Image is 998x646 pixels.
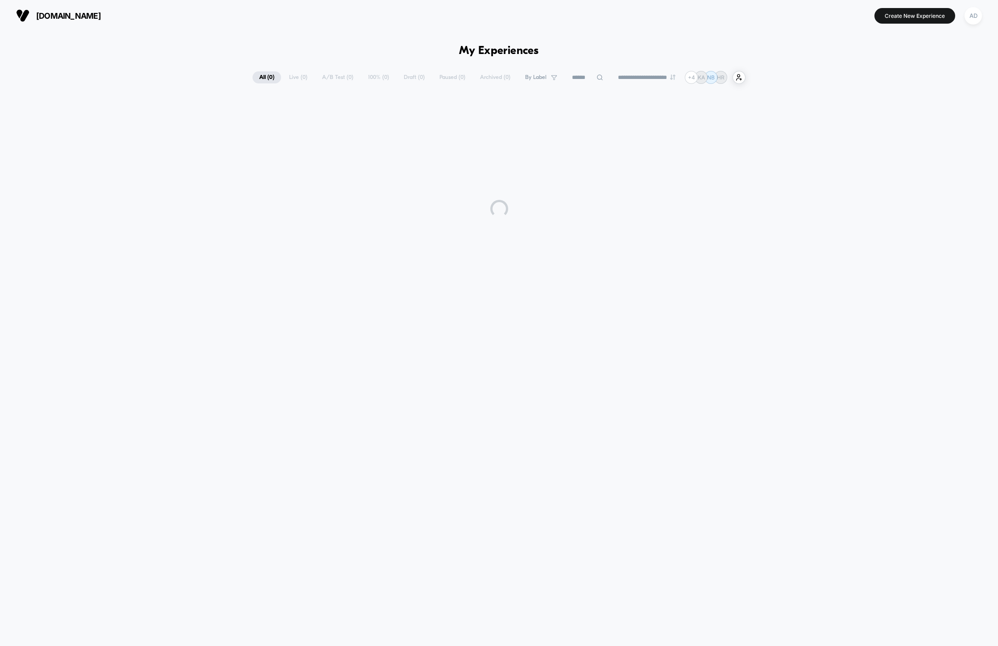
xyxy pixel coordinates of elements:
p: KA [698,74,705,81]
span: All ( 0 ) [253,71,281,83]
button: Create New Experience [874,8,955,24]
img: end [670,75,675,80]
div: AD [965,7,982,25]
p: HR [717,74,725,81]
button: AD [962,7,985,25]
div: + 4 [685,71,698,84]
p: NB [707,74,715,81]
img: Visually logo [16,9,29,22]
span: By Label [525,74,547,81]
button: [DOMAIN_NAME] [13,8,104,23]
span: [DOMAIN_NAME] [36,11,101,21]
h1: My Experiences [459,45,539,58]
